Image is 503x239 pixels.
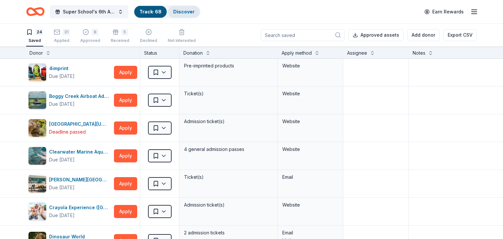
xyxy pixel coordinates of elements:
[282,62,338,70] div: Website
[50,5,128,18] button: Super School's 6th Annual Casino Night
[49,184,75,192] div: Due [DATE]
[28,119,46,137] img: Image for Central Florida Zoo and Botanical Gardens
[347,49,367,57] div: Assignee
[49,120,111,128] div: [GEOGRAPHIC_DATA][US_STATE]
[26,26,43,46] button: 24Saved
[168,26,196,46] button: Not interested
[111,26,129,46] button: 5Received
[114,177,137,190] button: Apply
[134,5,200,18] button: Track· 68Discover
[183,89,273,98] div: Ticket(s)
[54,38,70,43] div: Applied
[183,228,273,237] div: 2 admission tickets
[183,117,273,126] div: Admission ticket(s)
[114,205,137,218] button: Apply
[348,29,403,41] button: Approved assets
[183,200,273,210] div: Admission ticket(s)
[49,72,75,80] div: Due [DATE]
[140,46,179,58] div: Status
[28,202,111,221] button: Image for Crayola Experience (Orlando)Crayola Experience ([GEOGRAPHIC_DATA])Due [DATE]
[413,49,425,57] div: Notes
[282,90,338,98] div: Website
[28,175,46,193] img: Image for Cox Science Center and Aquarium
[183,61,273,70] div: Pre-imprinted products
[420,6,468,18] a: Earn Rewards
[282,201,338,209] div: Website
[28,63,111,82] button: Image for 4imprint4imprintDue [DATE]
[49,176,111,184] div: [PERSON_NAME][GEOGRAPHIC_DATA] and Aquarium
[173,9,195,14] a: Discover
[168,38,196,43] div: Not interested
[26,4,45,19] a: Home
[114,66,137,79] button: Apply
[49,128,86,136] div: Deadline passed
[49,64,75,72] div: 4imprint
[282,145,338,153] div: Website
[28,119,111,137] button: Image for Central Florida Zoo and Botanical Gardens[GEOGRAPHIC_DATA][US_STATE]Deadline passed
[183,145,273,154] div: 4 general admission passes
[80,26,100,46] button: 8Approved
[282,118,338,125] div: Website
[49,92,111,100] div: Boggy Creek Airboat Adventures
[114,149,137,162] button: Apply
[49,100,75,108] div: Due [DATE]
[63,8,115,16] span: Super School's 6th Annual Casino Night
[28,175,111,193] button: Image for Cox Science Center and Aquarium[PERSON_NAME][GEOGRAPHIC_DATA] and AquariumDue [DATE]
[28,91,111,109] button: Image for Boggy Creek Airboat AdventuresBoggy Creek Airboat AdventuresDue [DATE]
[114,121,137,135] button: Apply
[54,26,70,46] button: 31Applied
[443,29,477,41] button: Export CSV
[28,147,46,165] img: Image for Clearwater Marine Aquarium
[261,29,345,41] input: Search saved
[49,211,75,219] div: Due [DATE]
[282,173,338,181] div: Email
[35,29,43,35] div: 24
[183,49,203,57] div: Donation
[49,204,111,211] div: Crayola Experience ([GEOGRAPHIC_DATA])
[28,91,46,109] img: Image for Boggy Creek Airboat Adventures
[28,64,46,81] img: Image for 4imprint
[111,38,129,43] div: Received
[183,173,273,182] div: Ticket(s)
[140,9,161,14] a: Track· 68
[140,26,157,46] button: Declined
[92,29,98,35] div: 8
[80,38,100,43] div: Approved
[26,38,43,43] div: Saved
[29,49,43,57] div: Donor
[282,229,338,237] div: Email
[28,147,111,165] button: Image for Clearwater Marine AquariumClearwater Marine AquariumDue [DATE]
[121,29,128,35] div: 5
[63,29,70,35] div: 31
[49,148,111,156] div: Clearwater Marine Aquarium
[407,29,439,41] button: Add donor
[140,38,157,43] div: Declined
[49,156,75,164] div: Due [DATE]
[114,94,137,107] button: Apply
[28,203,46,220] img: Image for Crayola Experience (Orlando)
[282,49,312,57] div: Apply method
